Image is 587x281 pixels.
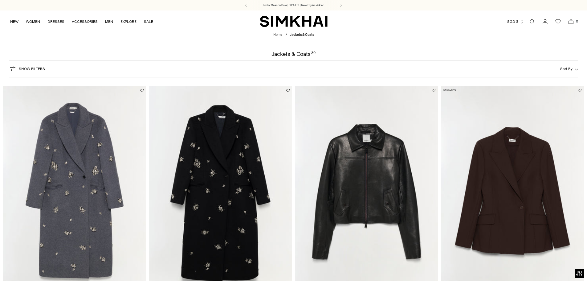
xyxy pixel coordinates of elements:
[560,65,578,72] button: Sort By
[271,51,316,57] h1: Jackets & Coats
[539,15,551,28] a: Go to the account page
[273,32,314,38] nav: breadcrumbs
[72,15,98,28] a: ACCESSORIES
[432,89,435,92] button: Add to Wishlist
[560,67,573,71] span: Sort By
[19,67,45,71] span: Show Filters
[9,64,45,74] button: Show Filters
[565,15,577,28] a: Open cart modal
[26,15,40,28] a: WOMEN
[526,15,538,28] a: Open search modal
[10,15,18,28] a: NEW
[286,32,287,38] div: /
[574,19,580,24] span: 0
[273,33,282,37] a: Home
[507,15,524,28] button: SGD $
[286,89,290,92] button: Add to Wishlist
[140,89,144,92] button: Add to Wishlist
[120,15,137,28] a: EXPLORE
[47,15,64,28] a: DRESSES
[260,15,328,27] a: SIMKHAI
[290,33,314,37] span: Jackets & Coats
[105,15,113,28] a: MEN
[311,51,316,57] div: 30
[578,89,581,92] button: Add to Wishlist
[552,15,564,28] a: Wishlist
[144,15,153,28] a: SALE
